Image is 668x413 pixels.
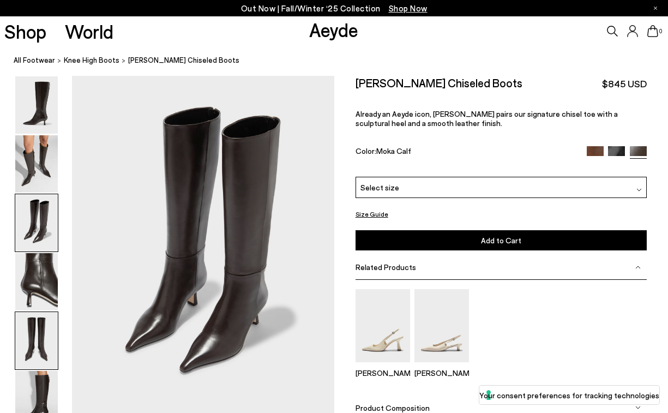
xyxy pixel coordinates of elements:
[15,135,58,193] img: Rhea Chiseled Boots - Image 2
[414,354,469,377] a: Catrina Slingback Pumps [PERSON_NAME]
[309,18,358,41] a: Aeyde
[356,368,410,377] p: [PERSON_NAME]
[14,46,668,76] nav: breadcrumb
[647,25,658,37] a: 0
[356,109,647,128] p: Already an Aeyde icon, [PERSON_NAME] pairs our signature chisel toe with a sculptural heel and a ...
[15,76,58,134] img: Rhea Chiseled Boots - Image 1
[635,265,641,270] img: svg%3E
[389,3,428,13] span: Navigate to /collections/new-in
[658,28,664,34] span: 0
[356,230,647,250] button: Add to Cart
[64,56,119,64] span: knee high boots
[14,55,55,66] a: All Footwear
[15,253,58,310] img: Rhea Chiseled Boots - Image 4
[479,390,659,401] label: Your consent preferences for tracking technologies
[636,187,642,193] img: svg%3E
[15,312,58,369] img: Rhea Chiseled Boots - Image 5
[479,386,659,404] button: Your consent preferences for tracking technologies
[15,194,58,252] img: Rhea Chiseled Boots - Image 3
[356,289,410,362] img: Fernanda Slingback Pumps
[356,354,410,377] a: Fernanda Slingback Pumps [PERSON_NAME]
[414,368,469,377] p: [PERSON_NAME]
[602,77,647,91] span: $845 USD
[356,207,388,221] button: Size Guide
[414,289,469,362] img: Catrina Slingback Pumps
[356,262,416,272] span: Related Products
[4,22,46,41] a: Shop
[635,405,641,410] img: svg%3E
[481,236,521,245] span: Add to Cart
[376,146,411,155] span: Moka Calf
[356,146,577,159] div: Color:
[128,55,239,66] span: [PERSON_NAME] Chiseled Boots
[65,22,113,41] a: World
[241,2,428,15] p: Out Now | Fall/Winter ‘25 Collection
[356,403,430,412] span: Product Composition
[360,182,399,193] span: Select size
[356,76,522,89] h2: [PERSON_NAME] Chiseled Boots
[64,55,119,66] a: knee high boots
